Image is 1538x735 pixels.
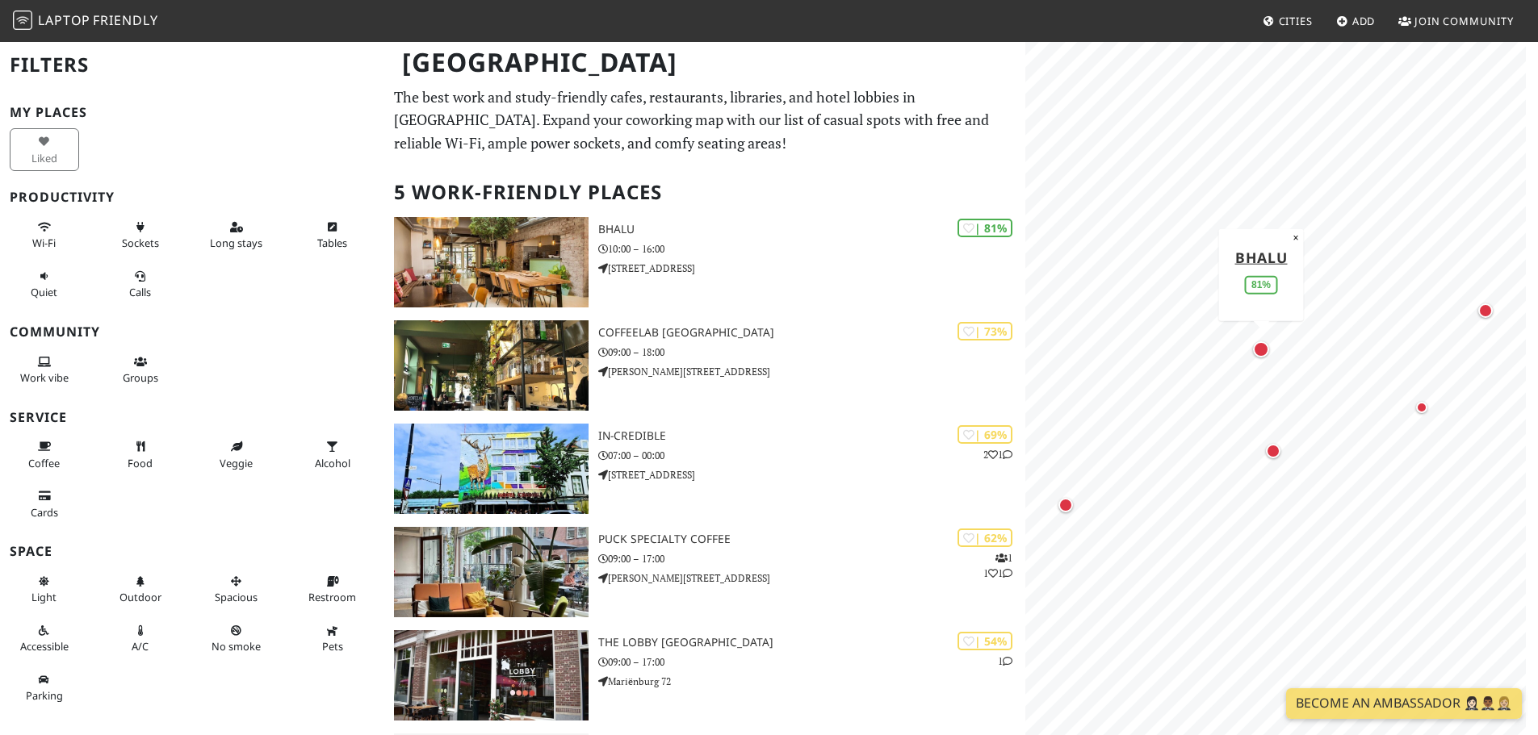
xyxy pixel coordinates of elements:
img: In-Credible [394,424,589,514]
p: Mariënburg 72 [598,674,1025,689]
span: Long stays [210,236,262,250]
span: Join Community [1414,14,1514,28]
p: The best work and study-friendly cafes, restaurants, libraries, and hotel lobbies in [GEOGRAPHIC_... [394,86,1016,155]
img: PUCK specialty coffee [394,527,589,617]
h2: 5 Work-Friendly Places [394,168,1016,217]
button: Spacious [202,568,271,611]
p: 1 [998,654,1012,669]
p: [STREET_ADDRESS] [598,261,1025,276]
button: Coffee [10,433,79,476]
h3: The Lobby [GEOGRAPHIC_DATA] [598,636,1025,649]
button: Wi-Fi [10,214,79,257]
div: Map marker [1263,441,1284,461]
span: Group tables [123,370,158,385]
p: 09:00 – 17:00 [598,654,1025,670]
span: Power sockets [122,236,159,250]
a: Bhalu [1235,247,1288,266]
img: LaptopFriendly [13,10,32,30]
p: 1 1 1 [983,550,1012,581]
button: Parking [10,666,79,709]
h1: [GEOGRAPHIC_DATA] [389,40,1022,85]
span: Video/audio calls [129,285,151,299]
h3: In-Credible [598,429,1025,443]
div: Map marker [1475,300,1496,321]
a: COFFEELAB Nijmegen | 73% COFFEELAB [GEOGRAPHIC_DATA] 09:00 – 18:00 [PERSON_NAME][STREET_ADDRESS] [384,320,1025,411]
a: The Lobby Nijmegen | 54% 1 The Lobby [GEOGRAPHIC_DATA] 09:00 – 17:00 Mariënburg 72 [384,630,1025,720]
button: Sockets [106,214,175,257]
span: Air conditioned [132,639,149,654]
div: | 81% [958,219,1012,237]
h3: Community [10,324,375,340]
span: Coffee [28,456,60,470]
p: 09:00 – 18:00 [598,345,1025,360]
span: Parking [26,688,63,703]
span: Food [128,456,153,470]
span: Stable Wi-Fi [32,236,56,250]
span: People working [20,370,69,385]
span: Quiet [31,285,57,299]
button: Pets [298,617,367,660]
img: The Lobby Nijmegen [394,630,589,720]
span: Spacious [215,590,258,604]
span: Laptop [38,11,90,29]
div: | 73% [958,322,1012,340]
a: Become an Ambassador 🤵🏻‍♀️🤵🏾‍♂️🤵🏼‍♀️ [1286,688,1522,719]
button: Quiet [10,263,79,306]
span: Friendly [93,11,157,29]
div: | 69% [958,425,1012,444]
h2: Filters [10,40,375,90]
a: Bhalu | 81% Bhalu 10:00 – 16:00 [STREET_ADDRESS] [384,217,1025,307]
button: Cards [10,482,79,525]
h3: PUCK specialty coffee [598,532,1025,546]
button: Close popup [1289,228,1304,246]
span: Outdoor area [119,590,161,604]
button: Tables [298,214,367,257]
a: Cities [1256,6,1319,35]
button: Restroom [298,568,367,611]
div: Map marker [1412,398,1431,417]
span: Natural light [31,590,57,604]
h3: My Places [10,105,375,120]
button: Outdoor [106,568,175,611]
span: Accessible [20,639,69,654]
img: COFFEELAB Nijmegen [394,320,589,411]
button: Accessible [10,617,79,660]
span: Cities [1279,14,1313,28]
a: In-Credible | 69% 21 In-Credible 07:00 – 00:00 [STREET_ADDRESS] [384,424,1025,514]
button: No smoke [202,617,271,660]
p: [STREET_ADDRESS] [598,467,1025,482]
h3: Bhalu [598,223,1025,236]
span: Add [1352,14,1376,28]
div: Map marker [1250,338,1272,361]
span: Alcohol [315,456,350,470]
span: Work-friendly tables [317,236,347,250]
p: 2 1 [983,447,1012,462]
button: Work vibe [10,349,79,391]
div: | 62% [958,528,1012,547]
span: Restroom [308,590,356,604]
button: Light [10,568,79,611]
h3: Space [10,544,375,559]
div: Map marker [1055,495,1076,516]
span: Credit cards [31,505,58,520]
span: Smoke free [212,639,261,654]
h3: Service [10,410,375,425]
p: 09:00 – 17:00 [598,551,1025,566]
span: Veggie [220,456,253,470]
button: Alcohol [298,433,367,476]
img: Bhalu [394,217,589,307]
p: [PERSON_NAME][STREET_ADDRESS] [598,570,1025,586]
a: Join Community [1392,6,1520,35]
div: 81% [1245,275,1277,294]
a: PUCK specialty coffee | 62% 111 PUCK specialty coffee 09:00 – 17:00 [PERSON_NAME][STREET_ADDRESS] [384,527,1025,617]
button: Calls [106,263,175,306]
a: LaptopFriendly LaptopFriendly [13,7,158,35]
button: A/C [106,617,175,660]
button: Veggie [202,433,271,476]
button: Groups [106,349,175,391]
p: 10:00 – 16:00 [598,241,1025,257]
p: [PERSON_NAME][STREET_ADDRESS] [598,364,1025,379]
button: Food [106,433,175,476]
div: | 54% [958,632,1012,650]
h3: COFFEELAB [GEOGRAPHIC_DATA] [598,326,1025,340]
